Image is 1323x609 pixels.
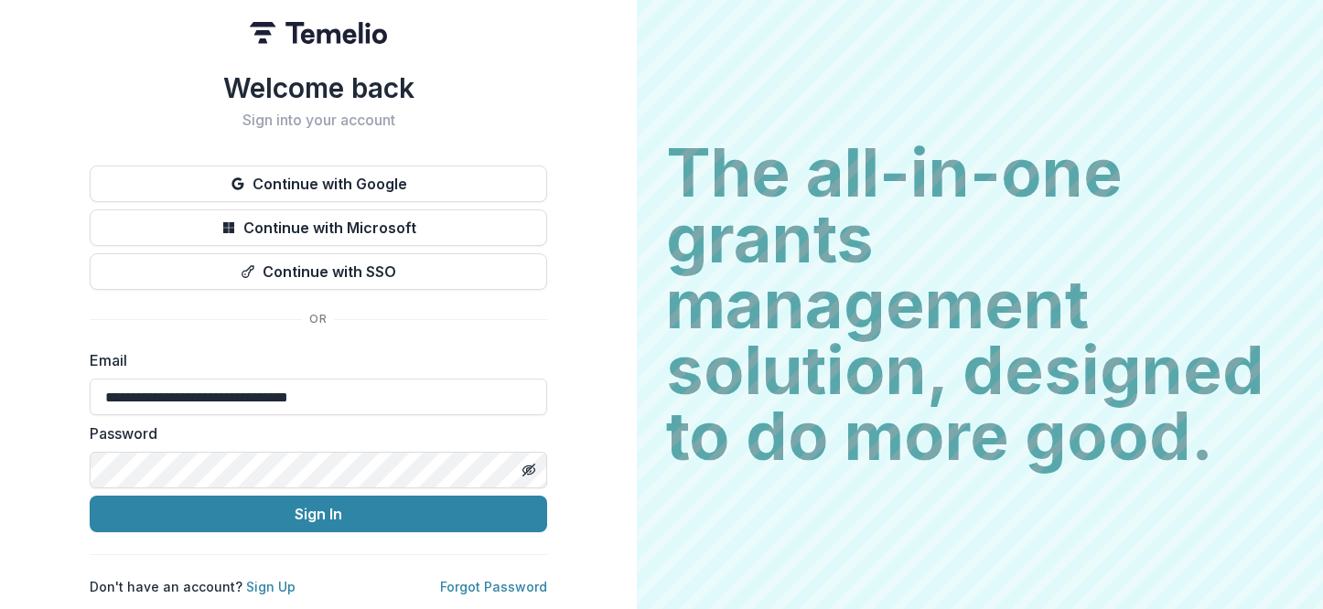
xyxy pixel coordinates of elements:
[90,577,296,596] p: Don't have an account?
[90,112,547,129] h2: Sign into your account
[514,455,543,485] button: Toggle password visibility
[90,209,547,246] button: Continue with Microsoft
[246,579,296,594] a: Sign Up
[90,349,536,371] label: Email
[440,579,547,594] a: Forgot Password
[90,253,547,290] button: Continue with SSO
[250,22,387,44] img: Temelio
[90,422,536,444] label: Password
[90,71,547,104] h1: Welcome back
[90,496,547,532] button: Sign In
[90,166,547,202] button: Continue with Google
